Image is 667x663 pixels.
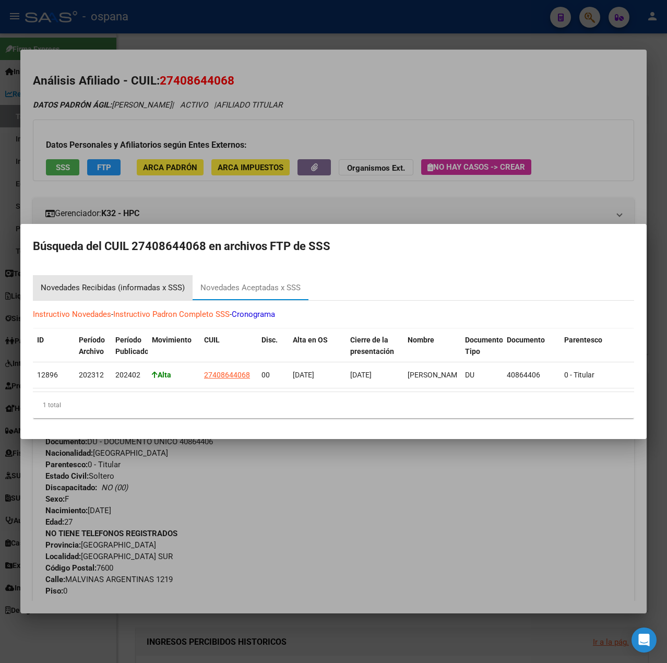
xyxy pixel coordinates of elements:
span: 202402 [115,371,140,379]
datatable-header-cell: Período Archivo [75,329,111,375]
span: [DATE] [350,371,372,379]
div: DU [465,369,498,381]
span: Nombre [408,336,434,344]
span: 0 - Titular [564,371,594,379]
span: Parentesco [564,336,602,344]
span: Movimiento [152,336,192,344]
span: ID [37,336,44,344]
span: Período Archivo [79,336,105,356]
span: CUIL [204,336,220,344]
span: 27408644068 [204,371,250,379]
a: Instructivo Novedades [33,310,111,319]
datatable-header-cell: Documento Tipo [461,329,503,375]
span: [DATE] [293,371,314,379]
datatable-header-cell: Período Publicado [111,329,148,375]
datatable-header-cell: Movimiento [148,329,200,375]
datatable-header-cell: Cierre de la presentación [346,329,403,375]
p: - - [33,309,634,321]
div: Novedades Recibidas (informadas x SSS) [41,282,185,294]
span: Documento [507,336,545,344]
strong: Alta [152,371,171,379]
div: 00 [261,369,284,381]
a: Cronograma [232,310,275,319]
datatable-header-cell: Alta en OS [289,329,346,375]
div: 1 total [33,392,634,418]
span: Período Publicado [115,336,149,356]
span: 12896 [37,371,58,379]
datatable-header-cell: Disc. [257,329,289,375]
datatable-header-cell: Nombre [403,329,461,375]
span: Alta en OS [293,336,328,344]
span: Cierre de la presentación [350,336,394,356]
span: [PERSON_NAME] [408,371,463,379]
span: Documento Tipo [465,336,503,356]
h2: Búsqueda del CUIL 27408644068 en archivos FTP de SSS [33,236,634,256]
datatable-header-cell: Documento [503,329,560,375]
datatable-header-cell: CUIL [200,329,257,375]
div: 40864406 [507,369,556,381]
div: Novedades Aceptadas x SSS [200,282,301,294]
a: Instructivo Padron Completo SSS [113,310,230,319]
span: 202312 [79,371,104,379]
datatable-header-cell: ID [33,329,75,375]
div: Open Intercom Messenger [632,628,657,653]
span: Disc. [261,336,278,344]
